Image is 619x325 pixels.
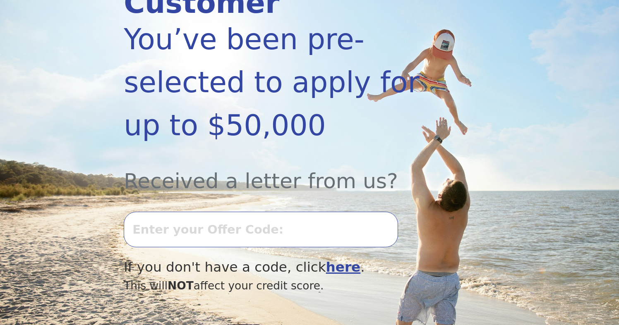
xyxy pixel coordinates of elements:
a: here [326,259,361,275]
div: This will affect your credit score. [124,277,439,294]
div: If you don't have a code, click . [124,257,439,277]
input: Enter your Offer Code: [124,212,398,247]
div: You’ve been pre-selected to apply for up to $50,000 [124,18,439,147]
span: NOT [168,279,194,292]
div: Received a letter from us? [124,147,439,197]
